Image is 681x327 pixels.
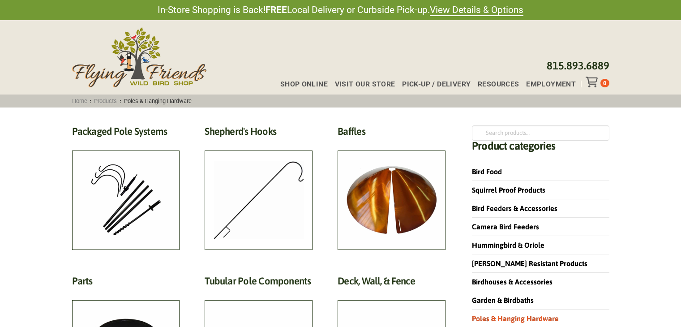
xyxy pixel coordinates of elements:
[273,81,328,88] a: Shop Online
[603,80,606,86] span: 0
[402,81,471,88] span: Pick-up / Delivery
[72,125,180,250] a: Visit product category Packaged Pole Systems
[472,141,609,157] h4: Product categories
[472,125,609,141] input: Search products…
[472,314,559,323] a: Poles & Hanging Hardware
[266,4,287,15] strong: FREE
[547,60,609,72] a: 815.893.6889
[69,98,90,104] a: Home
[280,81,328,88] span: Shop Online
[338,275,445,292] h2: Deck, Wall, & Fence
[472,186,545,194] a: Squirrel Proof Products
[91,98,120,104] a: Products
[69,98,194,104] span: : :
[472,296,534,304] a: Garden & Birdbaths
[335,81,395,88] span: Visit Our Store
[472,259,587,267] a: [PERSON_NAME] Resistant Products
[121,98,195,104] span: Poles & Hanging Hardware
[472,223,539,231] a: Camera Bird Feeders
[472,278,553,286] a: Birdhouses & Accessories
[72,275,180,292] h2: Parts
[478,81,519,88] span: Resources
[395,81,471,88] a: Pick-up / Delivery
[519,81,576,88] a: Employment
[472,168,502,176] a: Bird Food
[472,241,544,249] a: Hummingbird & Oriole
[205,125,313,142] h2: Shepherd's Hooks
[526,81,576,88] span: Employment
[72,125,180,142] h2: Packaged Pole Systems
[471,81,519,88] a: Resources
[72,27,206,87] img: Flying Friends Wild Bird Shop Logo
[338,125,445,142] h2: Baffles
[586,77,600,87] div: Toggle Off Canvas Content
[205,275,313,292] h2: Tubular Pole Components
[205,125,313,250] a: Visit product category Shepherd's Hooks
[472,204,557,212] a: Bird Feeders & Accessories
[430,4,523,16] a: View Details & Options
[158,4,523,17] span: In-Store Shopping is Back! Local Delivery or Curbside Pick-up.
[338,125,445,250] a: Visit product category Baffles
[328,81,395,88] a: Visit Our Store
